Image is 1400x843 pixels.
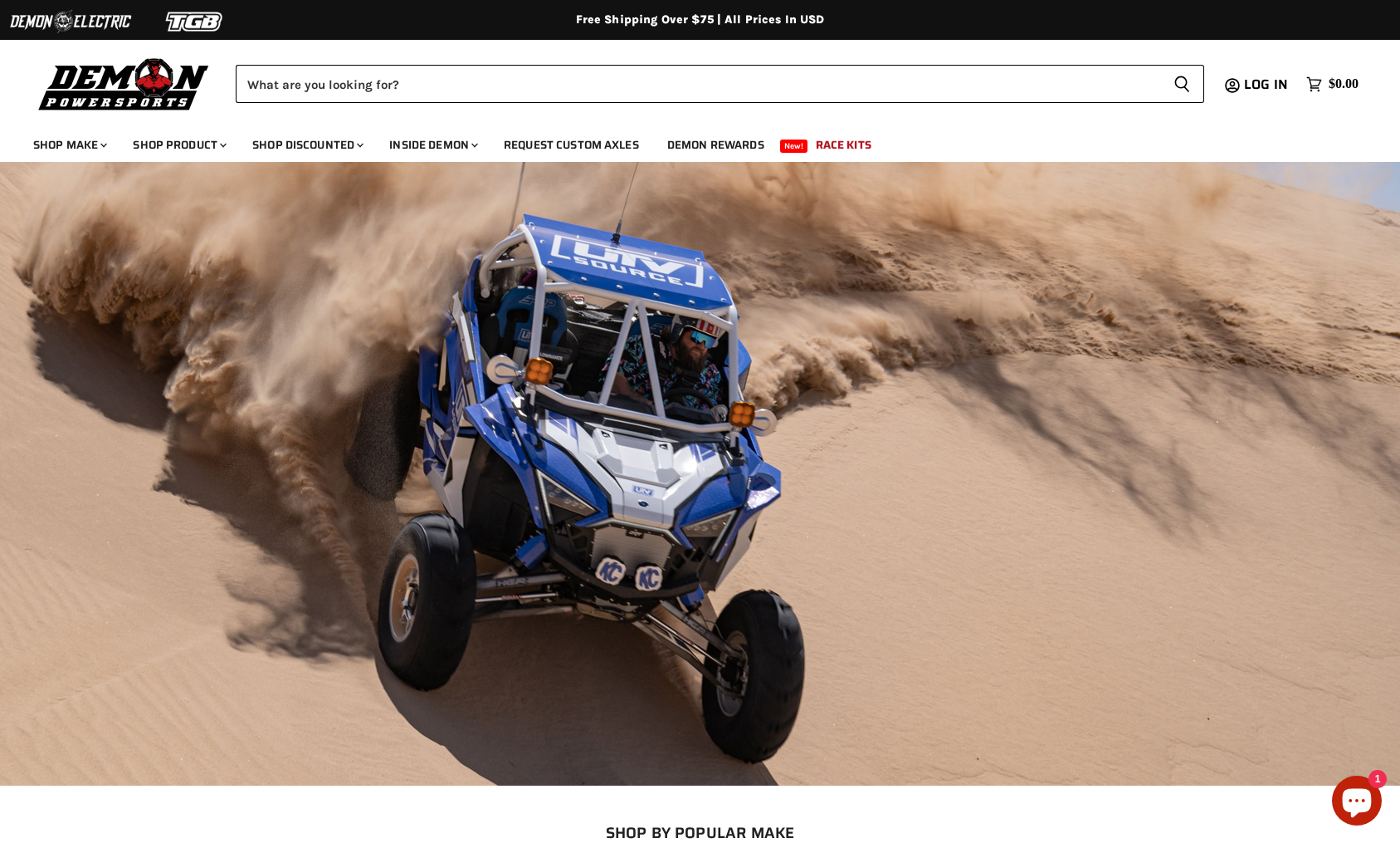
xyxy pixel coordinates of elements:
[33,54,215,113] img: Demon Powersports
[8,6,133,37] img: Demon Electric Logo 2
[1329,76,1359,92] span: $0.00
[1160,65,1204,103] button: Search
[236,65,1204,103] form: Product
[655,128,777,162] a: Demon Rewards
[491,128,651,162] a: Request Custom Axles
[133,6,257,37] img: TGB Logo 2
[377,128,488,162] a: Inside Demon
[21,121,1354,162] ul: Main menu
[21,128,117,162] a: Shop Make
[1237,77,1298,92] a: Log in
[37,12,1364,27] div: Free Shipping Over $75 | All Prices In USD
[56,824,1344,841] h2: SHOP BY POPULAR MAKE
[120,128,237,162] a: Shop Product
[240,128,373,162] a: Shop Discounted
[780,140,808,153] span: New!
[803,128,884,162] a: Race Kits
[1327,776,1387,830] inbox-online-store-chat: Shopify online store chat
[1244,74,1288,95] span: Log in
[1298,72,1367,96] a: $0.00
[236,65,1160,103] input: Search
